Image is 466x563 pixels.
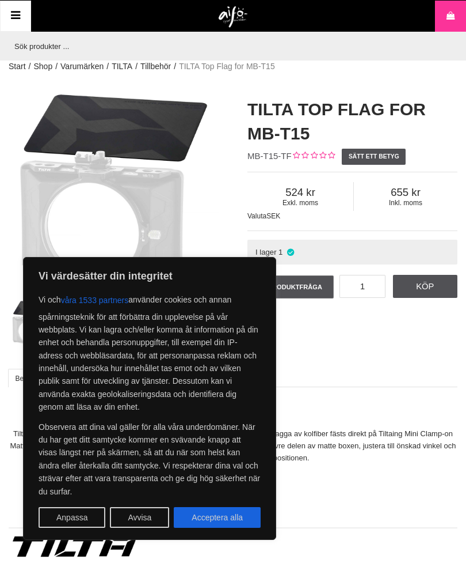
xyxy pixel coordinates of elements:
[112,61,132,73] a: TILTA
[266,212,280,220] span: SEK
[255,248,277,256] span: I lager
[174,61,176,73] span: /
[354,199,457,207] span: Inkl. moms
[247,151,292,161] span: MB-T15-TF
[10,299,59,348] img: Tilta Top Flag for MB-T15
[247,212,266,220] span: Valuta
[247,97,457,146] h1: TILTA Top Flag for MB-T15
[33,61,52,73] a: Shop
[8,369,58,387] a: Beskrivning
[29,61,31,73] span: /
[342,149,406,165] a: Sätt ett betyg
[9,428,457,464] p: Tilta Övre Flagga / Motljusskydd för MB-T15, Mini Clamp-on Matt Box. Denna flagga av kolfiber fäs...
[140,61,171,73] a: Tillbehör
[9,32,452,61] input: Sök produkter ...
[39,290,261,414] p: Vi och använder cookies och annan spårningsteknik för att förbättra din upplevelse på vår webbpla...
[9,61,26,73] a: Start
[278,248,282,256] span: 1
[219,6,248,28] img: logo.png
[247,275,334,298] a: Produktfråga
[39,269,261,283] p: Vi värdesätter din integritet
[55,61,58,73] span: /
[9,476,457,488] h4: Specifikationer
[247,186,353,199] span: 524
[9,406,457,421] h2: Beskrivning
[23,257,276,540] div: Vi värdesätter din integritet
[247,199,353,207] span: Exkl. moms
[39,421,261,498] p: Observera att dina val gäller för alla våra underdomäner. När du har gett ditt samtycke kommer en...
[354,186,457,199] span: 655
[39,507,105,528] button: Anpassa
[393,275,458,298] a: Köp
[174,507,261,528] button: Acceptera alla
[135,61,137,73] span: /
[292,150,335,163] div: Kundbetyg: 0
[179,61,275,73] span: TILTA Top Flag for MB-T15
[61,290,129,311] button: våra 1533 partners
[110,507,169,528] button: Avvisa
[60,61,104,73] a: Varumärken
[285,248,295,256] i: I lager
[106,61,109,73] span: /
